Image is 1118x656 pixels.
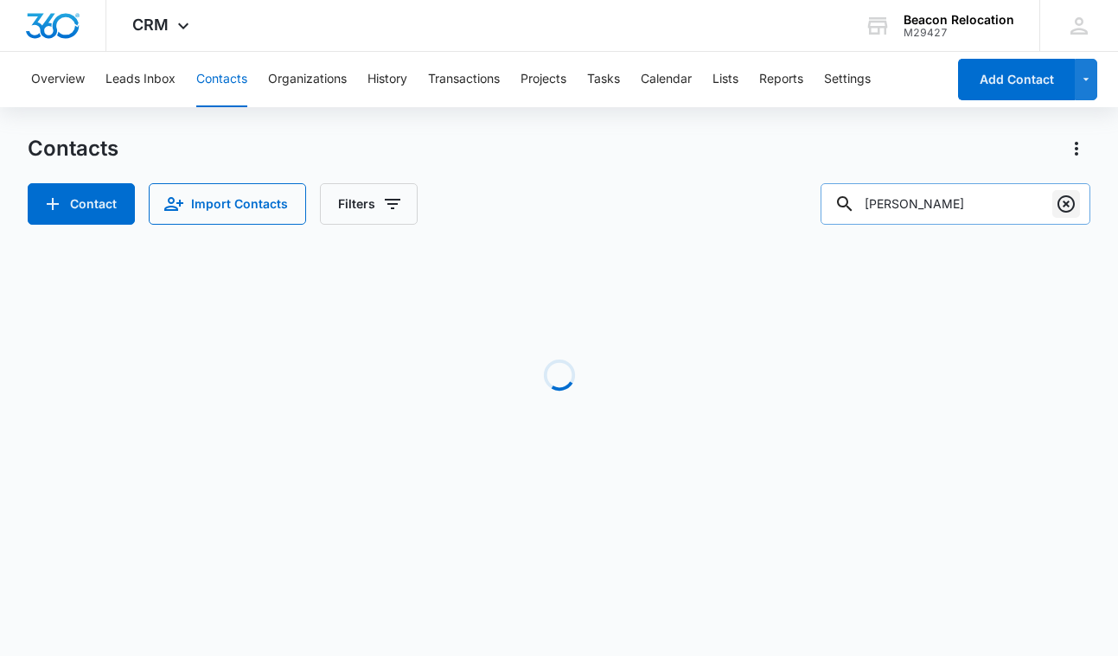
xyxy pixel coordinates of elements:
[904,27,1014,39] div: account id
[958,59,1075,100] button: Add Contact
[428,52,500,107] button: Transactions
[712,52,738,107] button: Lists
[196,52,247,107] button: Contacts
[904,13,1014,27] div: account name
[132,16,169,34] span: CRM
[1063,135,1090,162] button: Actions
[268,52,347,107] button: Organizations
[824,52,871,107] button: Settings
[320,183,418,225] button: Filters
[367,52,407,107] button: History
[149,183,306,225] button: Import Contacts
[28,136,118,162] h1: Contacts
[821,183,1090,225] input: Search Contacts
[587,52,620,107] button: Tasks
[105,52,176,107] button: Leads Inbox
[28,183,135,225] button: Add Contact
[641,52,692,107] button: Calendar
[521,52,566,107] button: Projects
[1052,190,1080,218] button: Clear
[759,52,803,107] button: Reports
[31,52,85,107] button: Overview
